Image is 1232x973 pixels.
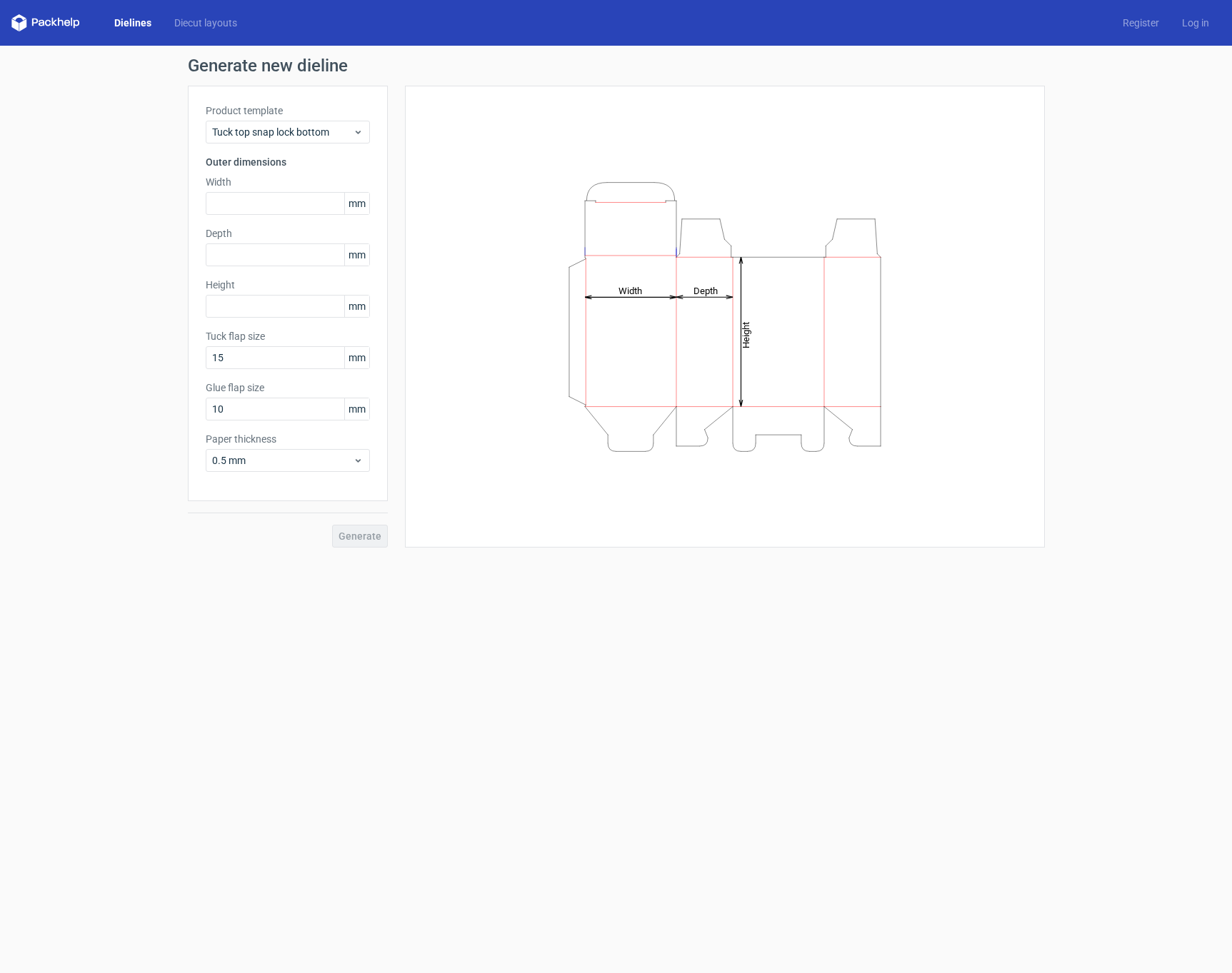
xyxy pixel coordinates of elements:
label: Glue flap size [206,380,370,395]
h1: Generate new dieline [188,57,1045,74]
tspan: Width [618,285,641,296]
span: mm [344,347,369,368]
tspan: Height [741,321,751,348]
span: mm [344,296,369,317]
a: Log in [1171,16,1221,30]
span: Tuck top snap lock bottom [212,125,353,139]
tspan: Depth [693,285,718,296]
label: Depth [206,226,370,241]
label: Tuck flap size [206,329,370,343]
a: Dielines [103,16,163,30]
h3: Outer dimensions [206,155,370,169]
label: Paper thickness [206,432,370,446]
a: Register [1111,16,1171,30]
label: Width [206,175,370,189]
span: mm [344,244,369,266]
span: mm [344,398,369,420]
label: Height [206,278,370,292]
label: Product template [206,104,370,118]
span: 0.5 mm [212,453,353,468]
span: mm [344,193,369,214]
a: Diecut layouts [163,16,249,30]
